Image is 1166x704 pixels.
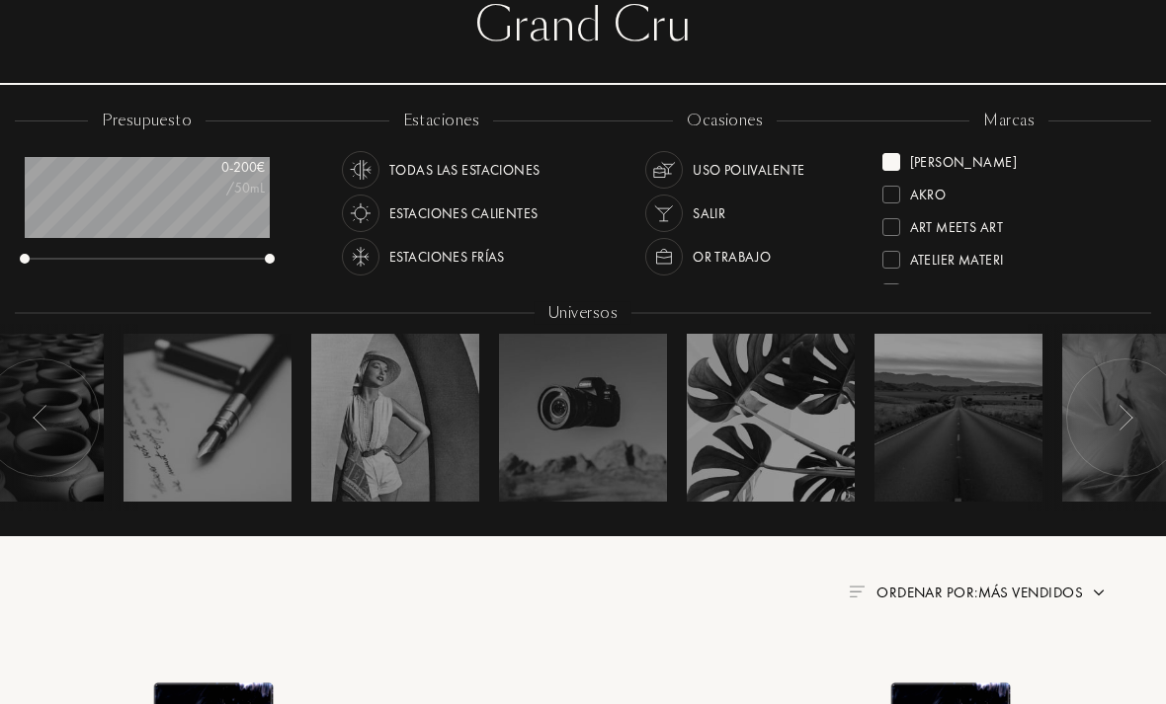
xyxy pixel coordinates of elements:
img: filter_by.png [849,586,865,597]
div: or trabajo [693,238,771,275]
div: Uso polivalente [693,151,804,189]
img: usage_season_hot_white.svg [347,199,375,227]
div: Estaciones calientes [389,195,538,232]
div: Art Meets Art [910,210,1003,237]
div: /50mL [166,178,265,198]
div: marcas [969,110,1048,132]
div: presupuesto [88,110,206,132]
img: usage_season_cold_white.svg [347,243,375,271]
img: arrow.png [1091,585,1107,600]
div: [PERSON_NAME] [910,145,1017,172]
div: Estaciones frías [389,238,505,275]
img: usage_occasion_party_white.svg [650,199,678,227]
div: 0 - 200 € [166,157,265,178]
div: ocasiones [673,110,777,132]
div: Universos [535,302,631,325]
div: Todas las estaciones [389,151,540,189]
img: arr_left.svg [33,405,48,430]
img: usage_occasion_all_white.svg [650,156,678,184]
div: Atelier Materi [910,243,1004,270]
div: Akro [910,178,947,204]
img: arr_left.svg [1118,405,1133,430]
img: usage_occasion_work_white.svg [650,243,678,271]
div: Salir [693,195,725,232]
span: Ordenar por: Más vendidos [876,583,1083,602]
div: estaciones [389,110,494,132]
img: usage_season_average_white.svg [347,156,375,184]
div: Baruti [910,275,954,302]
